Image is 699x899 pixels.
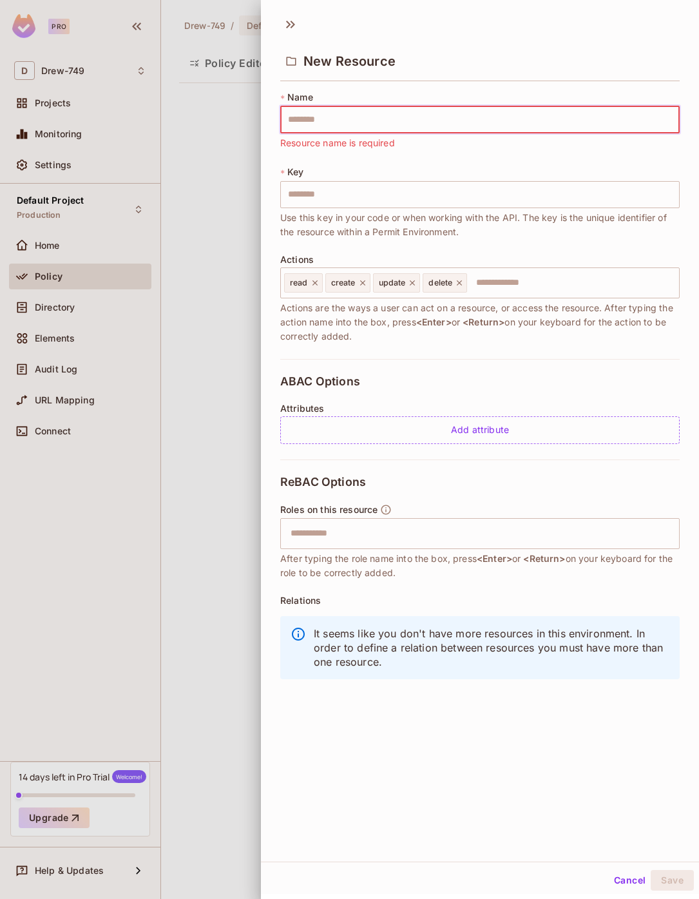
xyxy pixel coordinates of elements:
div: Add attribute [280,416,680,444]
div: create [325,273,370,293]
span: Actions [280,255,314,265]
span: Relations [280,595,321,606]
div: read [284,273,323,293]
div: update [373,273,421,293]
span: <Enter> [477,553,512,564]
span: Resource name is required [280,136,395,150]
span: Key [287,167,303,177]
span: New Resource [303,53,396,69]
span: read [290,278,308,288]
span: <Return> [463,316,504,327]
span: Use this key in your code or when working with the API. The key is the unique identifier of the r... [280,211,680,239]
span: Actions are the ways a user can act on a resource, or access the resource. After typing the actio... [280,301,680,343]
span: update [379,278,406,288]
span: After typing the role name into the box, press or on your keyboard for the role to be correctly a... [280,552,680,580]
button: Cancel [609,870,651,891]
p: It seems like you don't have more resources in this environment. In order to define a relation be... [314,626,669,669]
span: create [331,278,356,288]
span: ABAC Options [280,375,360,388]
span: ReBAC Options [280,476,366,488]
button: Save [651,870,694,891]
span: <Enter> [416,316,452,327]
span: Attributes [280,403,325,414]
span: <Return> [523,553,565,564]
div: delete [423,273,467,293]
span: Roles on this resource [280,505,378,515]
span: delete [428,278,452,288]
span: Name [287,92,313,102]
